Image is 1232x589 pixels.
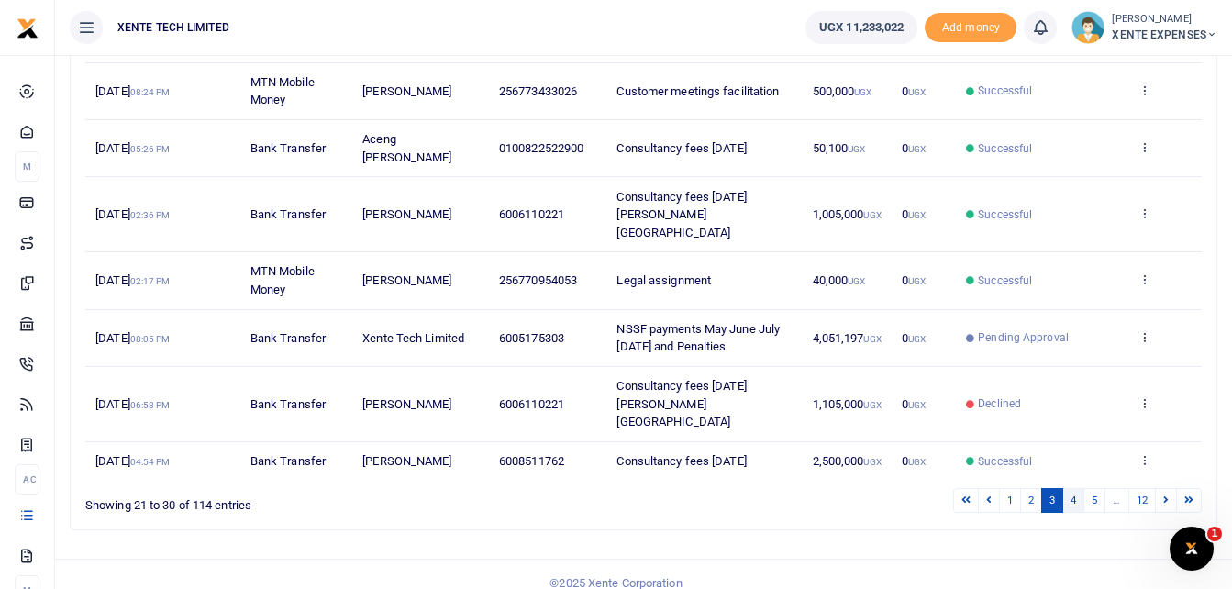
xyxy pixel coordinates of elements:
small: UGX [863,334,881,344]
small: UGX [848,276,865,286]
span: 6008511762 [499,454,564,468]
span: 4,051,197 [813,331,882,345]
span: Bank Transfer [250,454,326,468]
a: logo-small logo-large logo-large [17,20,39,34]
span: [PERSON_NAME] [362,454,451,468]
img: logo-small [17,17,39,39]
span: Bank Transfer [250,397,326,411]
a: 3 [1041,488,1063,513]
span: 1 [1207,527,1222,541]
a: 1 [999,488,1021,513]
span: Successful [978,272,1032,289]
small: 02:17 PM [130,276,171,286]
small: 04:54 PM [130,457,171,467]
span: [DATE] [95,273,170,287]
span: 6006110221 [499,397,564,411]
a: 4 [1062,488,1084,513]
span: 50,100 [813,141,866,155]
li: Ac [15,464,39,495]
span: 6006110221 [499,207,564,221]
span: Consultancy fees [DATE] [PERSON_NAME][GEOGRAPHIC_DATA] [616,190,746,239]
img: profile-user [1071,11,1104,44]
span: Legal assignment [616,273,711,287]
a: 12 [1128,488,1156,513]
span: 0 [902,397,926,411]
span: Aceng [PERSON_NAME] [362,132,451,164]
li: Wallet ballance [798,11,925,44]
small: UGX [908,400,926,410]
span: [DATE] [95,207,170,221]
iframe: Intercom live chat [1170,527,1214,571]
small: UGX [863,457,881,467]
span: 0 [902,84,926,98]
span: XENTE TECH LIMITED [110,19,237,36]
small: 05:26 PM [130,144,171,154]
small: UGX [848,144,865,154]
span: Successful [978,206,1032,223]
a: 2 [1020,488,1042,513]
span: 0 [902,207,926,221]
span: 0100822522900 [499,141,583,155]
small: UGX [908,276,926,286]
small: UGX [908,457,926,467]
span: Pending Approval [978,329,1069,346]
span: [DATE] [95,454,170,468]
small: 06:58 PM [130,400,171,410]
span: Customer meetings facilitation [616,84,779,98]
li: Toup your wallet [925,13,1016,43]
small: UGX [908,144,926,154]
span: Declined [978,395,1021,412]
span: Add money [925,13,1016,43]
span: [DATE] [95,141,170,155]
span: 2,500,000 [813,454,882,468]
span: [DATE] [95,84,170,98]
span: 1,005,000 [813,207,882,221]
small: UGX [908,210,926,220]
span: 256770954053 [499,273,577,287]
span: UGX 11,233,022 [819,18,904,37]
span: [PERSON_NAME] [362,207,451,221]
span: [PERSON_NAME] [362,397,451,411]
small: UGX [863,400,881,410]
span: 6005175303 [499,331,564,345]
small: UGX [908,87,926,97]
span: Bank Transfer [250,141,326,155]
span: 0 [902,141,926,155]
span: Bank Transfer [250,207,326,221]
a: UGX 11,233,022 [805,11,917,44]
small: 08:05 PM [130,334,171,344]
span: [PERSON_NAME] [362,273,451,287]
small: UGX [908,334,926,344]
span: Consultancy fees [DATE] [616,454,746,468]
span: 40,000 [813,273,866,287]
span: Consultancy fees [DATE] [PERSON_NAME][GEOGRAPHIC_DATA] [616,379,746,428]
span: Xente Tech Limited [362,331,464,345]
span: Bank Transfer [250,331,326,345]
span: Successful [978,83,1032,99]
span: 0 [902,331,926,345]
span: MTN Mobile Money [250,75,315,107]
span: NSSF payments May June July [DATE] and Penalties [616,322,780,354]
span: 256773433026 [499,84,577,98]
li: M [15,151,39,182]
a: profile-user [PERSON_NAME] XENTE EXPENSES [1071,11,1217,44]
span: XENTE EXPENSES [1112,27,1217,43]
small: [PERSON_NAME] [1112,12,1217,28]
span: 0 [902,454,926,468]
span: 1,105,000 [813,397,882,411]
a: Add money [925,19,1016,33]
span: [PERSON_NAME] [362,84,451,98]
small: 08:24 PM [130,87,171,97]
a: 5 [1083,488,1105,513]
div: Showing 21 to 30 of 114 entries [85,486,543,515]
span: [DATE] [95,331,170,345]
span: 0 [902,273,926,287]
span: 500,000 [813,84,872,98]
small: 02:36 PM [130,210,171,220]
span: Consultancy fees [DATE] [616,141,746,155]
span: Successful [978,453,1032,470]
span: MTN Mobile Money [250,264,315,296]
small: UGX [863,210,881,220]
span: [DATE] [95,397,170,411]
span: Successful [978,140,1032,157]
